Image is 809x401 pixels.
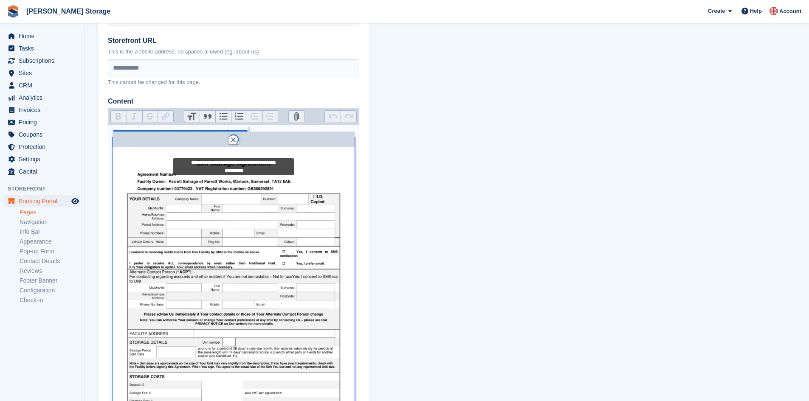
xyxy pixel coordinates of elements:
a: Pages [20,208,80,216]
a: Reviews [20,267,80,275]
button: Decrease Level [247,111,262,122]
button: Bold [111,111,127,122]
a: menu [4,116,80,128]
p: This cannot be changed for this page. [108,78,359,87]
a: Pop-up Form [20,247,80,255]
span: Settings [19,153,70,165]
span: Create [708,7,725,15]
label: Content [108,96,359,107]
span: Analytics [19,92,70,104]
span: Coupons [19,129,70,140]
a: menu [4,104,80,116]
button: Numbers [231,111,247,122]
a: menu [4,55,80,67]
a: Check-in [20,296,80,304]
button: Attach Files [289,111,304,122]
a: menu [4,30,80,42]
span: Booking Portal [19,195,70,207]
button: Bullets [215,111,231,122]
span: Pricing [19,116,70,128]
a: menu [4,153,80,165]
img: stora-icon-8386f47178a22dfd0bd8f6a31ec36ba5ce8667c1dd55bd0f319d3a0aa187defe.svg [7,5,20,18]
span: Storefront [8,185,85,193]
button: Redo [341,111,356,122]
a: Contact Details [20,257,80,265]
a: menu [4,67,80,79]
label: Storefront URL [108,36,359,46]
a: menu [4,129,80,140]
button: Italic [127,111,142,122]
span: Capital [19,165,70,177]
a: Configuration [20,286,80,294]
span: Tasks [19,42,70,54]
button: Undo [325,111,341,122]
a: Footer Banner [20,277,80,285]
button: Quote [200,111,215,122]
a: menu [4,195,80,207]
span: Protection [19,141,70,153]
a: menu [4,79,80,91]
span: Account [779,7,801,16]
a: Preview store [70,196,80,206]
p: This is the website address, no spaces allowed (eg: about-us) [108,48,359,56]
a: menu [4,141,80,153]
span: Sites [19,67,70,79]
a: Appearance [20,238,80,246]
a: Navigation [20,218,80,226]
button: Heading [184,111,200,122]
a: menu [4,92,80,104]
button: Link [158,111,173,122]
button: Increase Level [262,111,278,122]
span: Invoices [19,104,70,116]
button: Strikethrough [142,111,158,122]
span: Subscriptions [19,55,70,67]
span: Help [750,7,762,15]
img: John Baker [770,7,778,15]
span: Home [19,30,70,42]
a: [PERSON_NAME] Storage [23,4,114,18]
span: CRM [19,79,70,91]
a: menu [4,42,80,54]
a: menu [4,165,80,177]
a: Info Bar [20,228,80,236]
